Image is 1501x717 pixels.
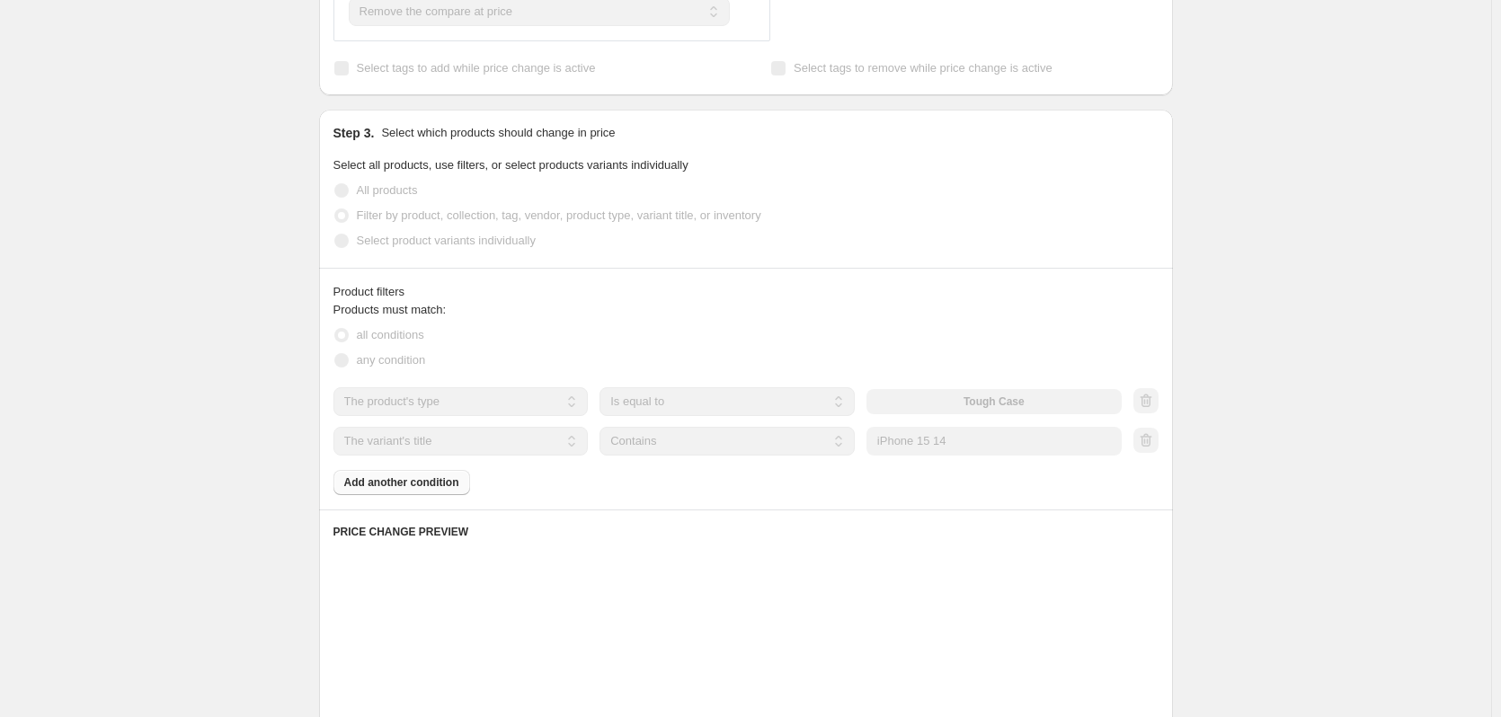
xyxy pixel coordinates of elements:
span: All products [357,183,418,197]
span: any condition [357,353,426,367]
span: Select product variants individually [357,234,536,247]
span: Select tags to remove while price change is active [794,61,1052,75]
h2: Step 3. [333,124,375,142]
h6: PRICE CHANGE PREVIEW [333,525,1159,539]
span: Filter by product, collection, tag, vendor, product type, variant title, or inventory [357,208,761,222]
div: Product filters [333,283,1159,301]
p: Select which products should change in price [381,124,615,142]
span: Select all products, use filters, or select products variants individually [333,158,688,172]
span: Select tags to add while price change is active [357,61,596,75]
span: all conditions [357,328,424,341]
span: Products must match: [333,303,447,316]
